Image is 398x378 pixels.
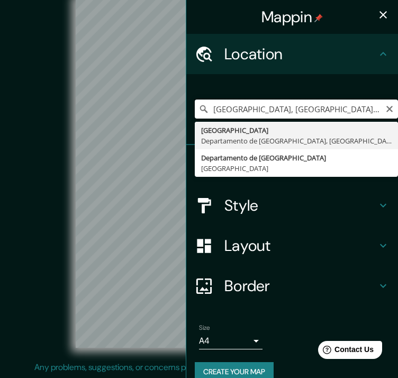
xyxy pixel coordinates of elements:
[186,226,398,266] div: Layout
[186,145,398,185] div: Pins
[201,125,392,136] div: [GEOGRAPHIC_DATA]
[201,136,392,146] div: Departamento de [GEOGRAPHIC_DATA], [GEOGRAPHIC_DATA]
[201,152,392,163] div: Departamento de [GEOGRAPHIC_DATA]
[195,100,398,119] input: Pick your city or area
[199,332,263,349] div: A4
[224,276,377,295] h4: Border
[201,163,392,174] div: [GEOGRAPHIC_DATA]
[224,44,377,64] h4: Location
[314,14,323,22] img: pin-icon.png
[224,196,377,215] h4: Style
[186,185,398,226] div: Style
[261,7,323,26] h4: Mappin
[186,266,398,306] div: Border
[385,103,394,113] button: Clear
[304,337,386,366] iframe: Help widget launcher
[199,323,210,332] label: Size
[224,236,377,255] h4: Layout
[34,361,360,374] p: Any problems, suggestions, or concerns please email .
[186,34,398,74] div: Location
